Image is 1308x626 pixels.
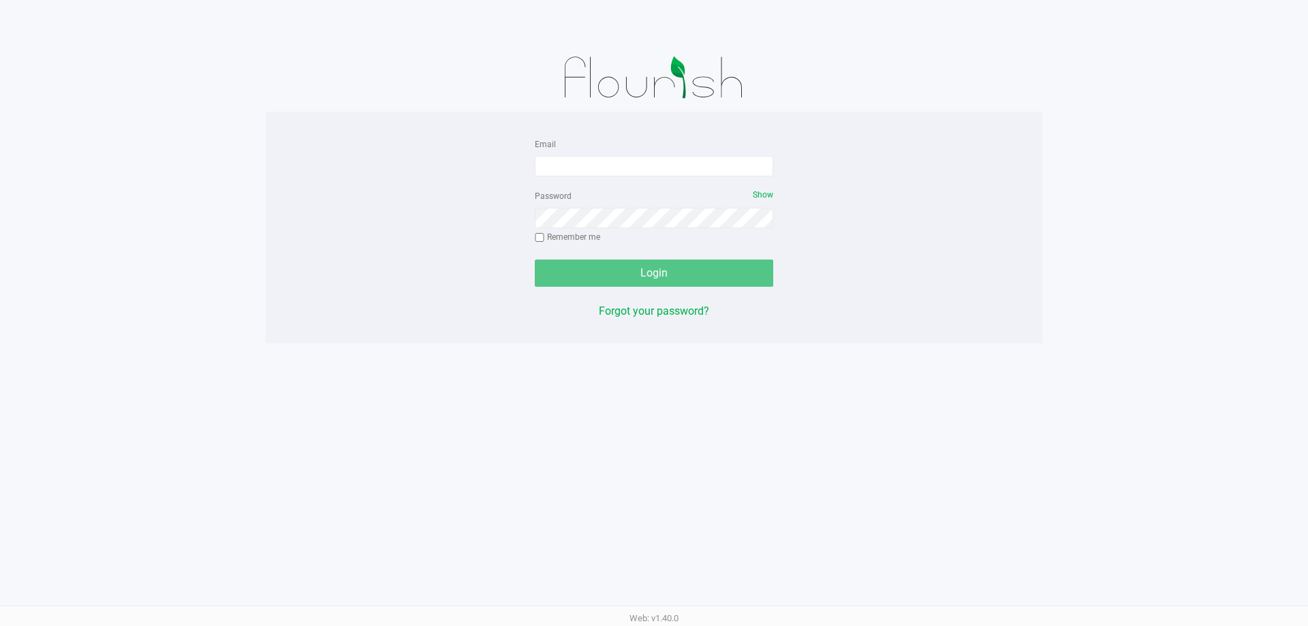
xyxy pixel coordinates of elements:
label: Password [535,190,572,202]
button: Forgot your password? [599,303,709,319]
label: Email [535,138,556,151]
span: Show [753,190,773,200]
label: Remember me [535,231,600,243]
input: Remember me [535,233,544,242]
span: Web: v1.40.0 [629,613,679,623]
